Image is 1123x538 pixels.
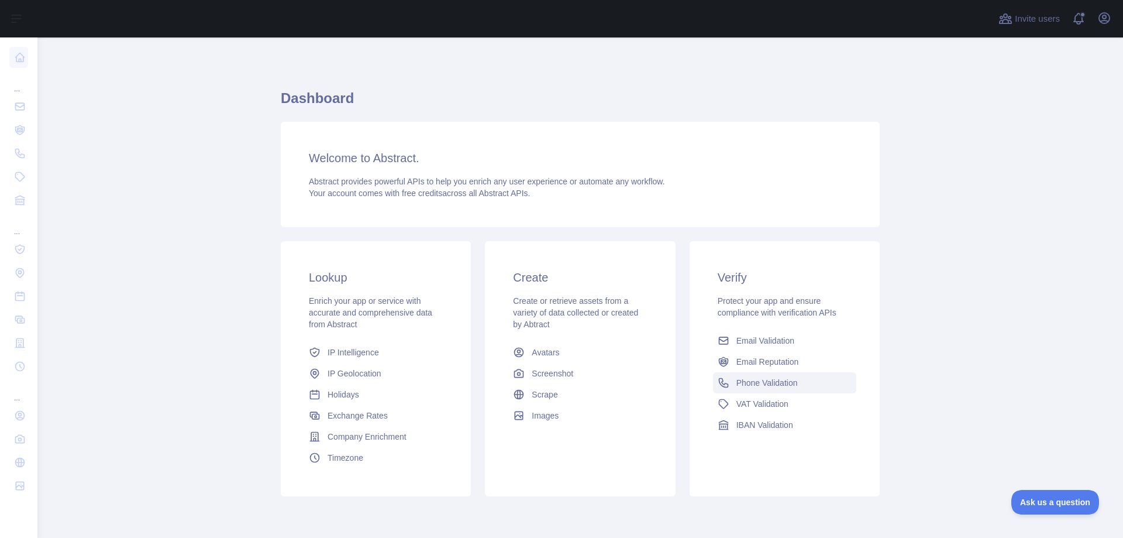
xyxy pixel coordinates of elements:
span: Images [532,410,559,422]
h3: Lookup [309,269,443,286]
a: Images [508,405,652,426]
span: Invite users [1015,12,1060,26]
h1: Dashboard [281,89,880,117]
span: IP Geolocation [328,368,381,379]
span: Enrich your app or service with accurate and comprehensive data from Abstract [309,296,432,329]
h3: Welcome to Abstract. [309,150,852,166]
a: IP Intelligence [304,342,447,363]
button: Invite users [996,9,1062,28]
a: Timezone [304,447,447,468]
a: Phone Validation [713,372,856,393]
span: Holidays [328,389,359,400]
span: free credits [402,189,442,198]
span: IBAN Validation [736,419,793,431]
span: Scrape [532,389,557,400]
h3: Create [513,269,647,286]
span: Email Validation [736,335,794,347]
span: Screenshot [532,368,573,379]
a: VAT Validation [713,393,856,414]
a: Holidays [304,384,447,405]
a: Screenshot [508,363,652,384]
span: Timezone [328,452,363,464]
span: Avatars [532,347,559,358]
h3: Verify [718,269,852,286]
a: IBAN Validation [713,414,856,436]
div: ... [9,213,28,237]
a: Email Validation [713,330,856,351]
div: ... [9,70,28,94]
span: VAT Validation [736,398,788,410]
div: ... [9,379,28,403]
span: Your account comes with across all Abstract APIs. [309,189,530,198]
a: Scrape [508,384,652,405]
a: IP Geolocation [304,363,447,384]
span: Create or retrieve assets from a variety of data collected or created by Abtract [513,296,638,329]
a: Company Enrichment [304,426,447,447]
a: Email Reputation [713,351,856,372]
span: Phone Validation [736,377,798,389]
a: Avatars [508,342,652,363]
span: Company Enrichment [328,431,407,443]
a: Exchange Rates [304,405,447,426]
span: Email Reputation [736,356,799,368]
span: Exchange Rates [328,410,388,422]
span: Protect your app and ensure compliance with verification APIs [718,296,836,317]
span: Abstract provides powerful APIs to help you enrich any user experience or automate any workflow. [309,177,665,186]
span: IP Intelligence [328,347,379,358]
iframe: Toggle Customer Support [1011,490,1100,515]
